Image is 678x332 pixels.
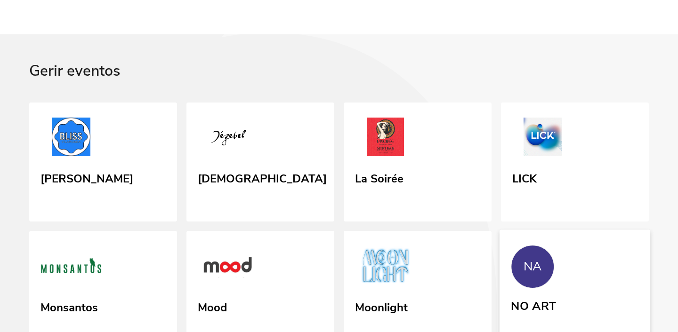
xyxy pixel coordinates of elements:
[40,169,133,186] div: [PERSON_NAME]
[511,296,556,313] div: NO ART
[355,118,416,160] img: La Soirée
[198,246,259,288] img: Mood
[512,169,537,186] div: LICK
[355,169,404,186] div: La Soirée
[512,118,573,160] img: LICK
[198,298,227,315] div: Mood
[29,103,177,222] a: BLISS Vilamoura [PERSON_NAME]
[501,103,649,222] a: LICK LICK
[40,118,102,160] img: BLISS Vilamoura
[186,103,334,222] a: Jézebel [DEMOGRAPHIC_DATA]
[29,63,649,103] div: Gerir eventos
[198,169,327,186] div: [DEMOGRAPHIC_DATA]
[344,103,492,222] a: La Soirée La Soirée
[40,298,98,315] div: Monsantos
[40,246,102,288] img: Monsantos
[355,246,416,288] img: Moonlight
[8,9,19,23] g: {' '}
[646,13,654,21] div: SS
[524,260,542,274] div: NA
[355,298,408,315] div: Moonlight
[8,9,64,25] a: {' '}
[198,118,259,160] img: Jézebel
